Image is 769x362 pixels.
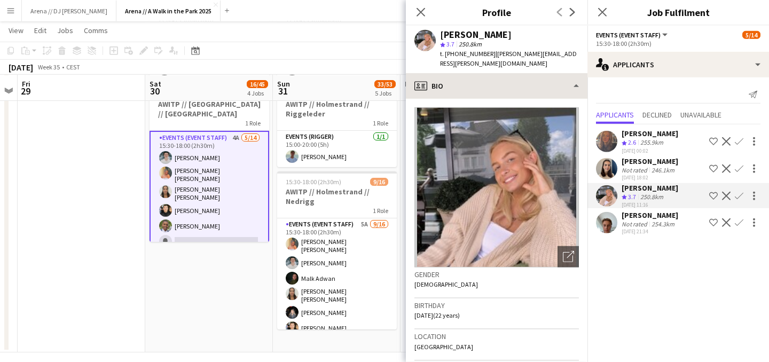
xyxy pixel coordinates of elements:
div: Applicants [587,52,769,77]
span: Fri [22,79,30,89]
span: 30 [148,85,161,97]
span: Sat [150,79,161,89]
app-card-role: Events (Rigger)1/115:00-20:00 (5h)[PERSON_NAME] [277,131,397,167]
h3: AWITP // Holmestrand // Nedrigg [277,187,397,206]
div: [DATE] 18:02 [622,174,678,181]
a: Edit [30,23,51,37]
span: 1 [403,85,419,97]
span: 16/45 [247,80,268,88]
app-job-card: 15:00-20:00 (5h)1/1AWITP // Holmestrand // Riggeleder1 RoleEvents (Rigger)1/115:00-20:00 (5h)[PER... [277,84,397,167]
div: 254.3km [649,220,677,228]
span: t. [PHONE_NUMBER] [440,50,496,58]
a: Jobs [53,23,77,37]
h3: Gender [414,270,579,279]
span: Mon [405,79,419,89]
h3: Location [414,332,579,341]
div: Bio [406,73,587,99]
span: 5/14 [742,31,760,39]
div: [PERSON_NAME] [622,129,678,138]
span: 2.6 [628,138,636,146]
app-job-card: 15:30-18:00 (2h30m)9/16AWITP // Holmestrand // Nedrigg1 RoleEvents (Event Staff)5A9/1615:30-18:00... [277,171,397,329]
span: 33/53 [374,80,396,88]
a: View [4,23,28,37]
span: 29 [20,85,30,97]
div: [DATE] 00:02 [622,147,678,154]
div: 15:30-18:00 (2h30m) [596,40,760,48]
app-job-card: 15:30-18:00 (2h30m)5/14AWITP // [GEOGRAPHIC_DATA] // [GEOGRAPHIC_DATA]1 RoleEvents (Event Staff)4... [150,84,269,242]
span: [GEOGRAPHIC_DATA] [414,343,473,351]
h3: Job Fulfilment [587,5,769,19]
div: [PERSON_NAME] [622,183,678,193]
span: 1 Role [373,207,388,215]
div: [PERSON_NAME] [622,210,678,220]
div: Open photos pop-in [558,246,579,267]
span: Declined [642,111,672,119]
h3: AWITP // [GEOGRAPHIC_DATA] // [GEOGRAPHIC_DATA] [150,99,269,119]
span: Week 35 [35,63,62,71]
span: 3.7 [628,193,636,201]
span: Comms [84,26,108,35]
span: [DATE] (22 years) [414,311,460,319]
div: [DATE] 21:34 [622,228,678,235]
span: 15:30-18:00 (2h30m) [286,178,341,186]
h3: Profile [406,5,587,19]
span: 9/16 [370,178,388,186]
h3: AWITP // Holmestrand // Riggeleder [277,99,397,119]
span: Applicants [596,111,634,119]
div: 255.9km [638,138,665,147]
div: [DATE] 11:16 [622,201,678,208]
img: Crew avatar or photo [414,107,579,267]
span: 250.8km [457,40,484,48]
div: [DATE] [9,62,33,73]
button: Events (Event Staff) [596,31,669,39]
h3: Birthday [414,301,579,310]
div: [PERSON_NAME] [622,156,678,166]
span: 3.7 [446,40,454,48]
div: [PERSON_NAME] [440,30,512,40]
div: CEST [66,63,80,71]
span: Jobs [57,26,73,35]
span: 1 Role [373,119,388,127]
span: View [9,26,23,35]
span: Edit [34,26,46,35]
span: Events (Event Staff) [596,31,661,39]
button: Arena // DJ [PERSON_NAME] [22,1,116,21]
a: Comms [80,23,112,37]
span: 31 [276,85,290,97]
span: Sun [277,79,290,89]
span: | [PERSON_NAME][EMAIL_ADDRESS][PERSON_NAME][DOMAIN_NAME] [440,50,577,67]
span: Unavailable [680,111,721,119]
div: 5 Jobs [375,89,395,97]
div: 246.1km [649,166,677,174]
span: 1 Role [245,119,261,127]
div: 4 Jobs [247,89,268,97]
span: [DEMOGRAPHIC_DATA] [414,280,478,288]
button: Arena // A Walk in the Park 2025 [116,1,221,21]
div: Not rated [622,220,649,228]
div: Not rated [622,166,649,174]
div: 250.8km [638,193,665,202]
